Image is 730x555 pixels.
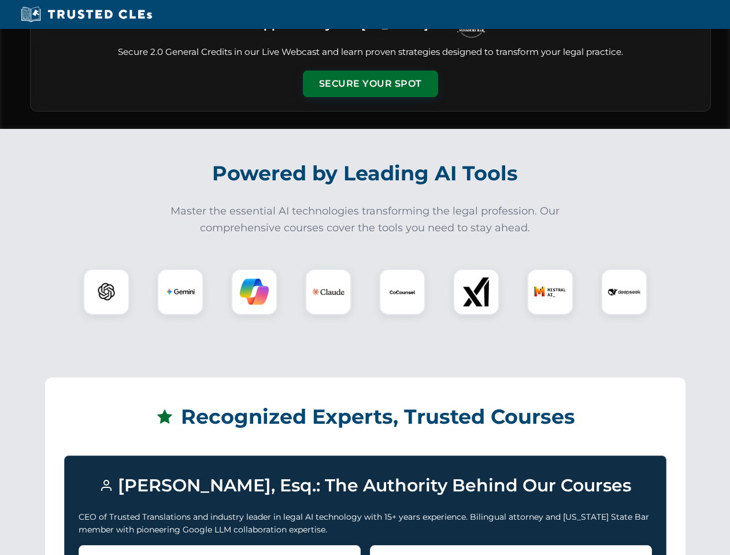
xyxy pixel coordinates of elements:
[453,269,499,315] div: xAI
[462,277,491,306] img: xAI Logo
[157,269,203,315] div: Gemini
[231,269,277,315] div: Copilot
[312,276,344,308] img: Claude Logo
[90,275,123,309] img: ChatGPT Logo
[79,470,652,501] h3: [PERSON_NAME], Esq.: The Authority Behind Our Courses
[534,276,566,308] img: Mistral AI Logo
[64,397,666,437] h2: Recognized Experts, Trusted Courses
[379,269,425,315] div: CoCounsel
[303,71,438,97] button: Secure Your Spot
[45,46,696,59] p: Secure 2.0 General Credits in our Live Webcast and learn proven strategies designed to transform ...
[163,203,568,236] p: Master the essential AI technologies transforming the legal profession. Our comprehensive courses...
[45,153,685,194] h2: Powered by Leading AI Tools
[166,277,195,306] img: Gemini Logo
[601,269,647,315] div: DeepSeek
[527,269,573,315] div: Mistral AI
[305,269,351,315] div: Claude
[17,6,155,23] img: Trusted CLEs
[83,269,129,315] div: ChatGPT
[79,510,652,536] p: CEO of Trusted Translations and industry leader in legal AI technology with 15+ years experience....
[388,277,417,306] img: CoCounsel Logo
[240,277,269,306] img: Copilot Logo
[608,276,640,308] img: DeepSeek Logo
